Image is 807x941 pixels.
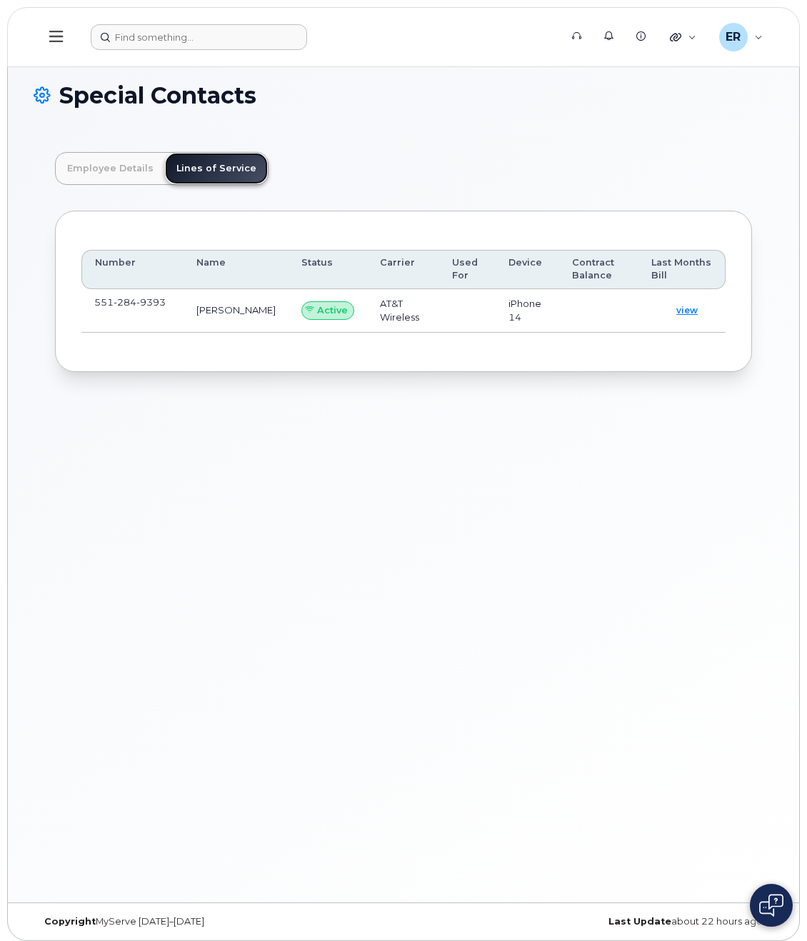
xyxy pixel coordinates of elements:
th: Name [184,250,289,289]
th: Carrier [367,250,439,289]
strong: Copyright [44,916,96,927]
strong: Last Update [608,916,671,927]
th: Last Months Bill [638,250,726,289]
th: Device [496,250,559,289]
div: MyServe [DATE]–[DATE] [34,916,403,927]
span: 284 [114,296,136,308]
th: Status [289,250,368,289]
span: 551 [94,296,166,308]
a: Lines of Service [165,153,268,184]
img: Open chat [759,894,783,917]
span: view [676,304,698,317]
th: Number [81,250,184,289]
td: iPhone 14 [496,289,559,333]
span: 9393 [136,296,166,308]
a: Employee Details [56,153,165,184]
td: AT&T Wireless [367,289,439,333]
a: goToDevice [94,310,111,321]
div: about 22 hours ago [403,916,773,927]
a: view [651,295,713,326]
td: [PERSON_NAME] [184,289,289,333]
th: Used For [439,250,496,289]
span: Active [317,303,348,317]
th: Contract Balance [559,250,639,289]
h1: Special Contacts [34,83,773,108]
